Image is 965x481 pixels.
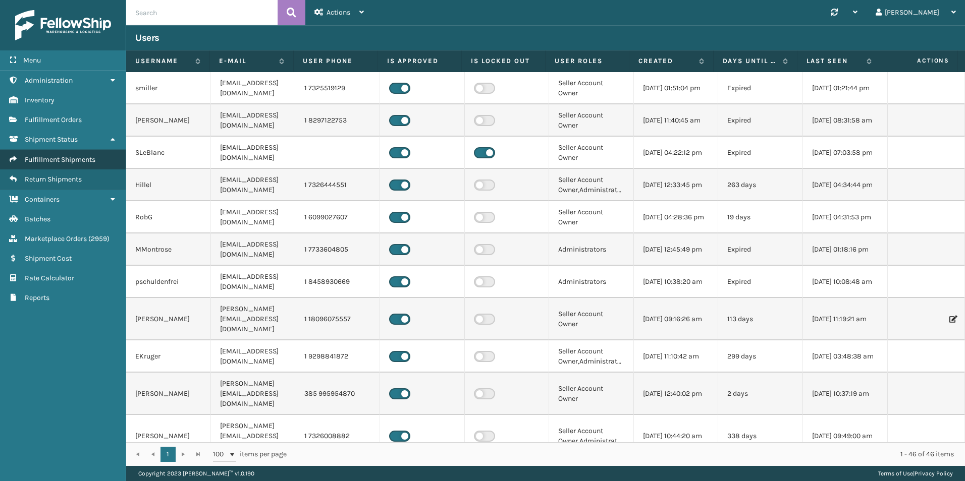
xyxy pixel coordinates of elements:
[915,470,953,477] a: Privacy Policy
[718,169,803,201] td: 263 days
[803,72,888,104] td: [DATE] 01:21:44 pm
[25,96,55,104] span: Inventory
[718,298,803,340] td: 113 days
[803,233,888,266] td: [DATE] 01:18:16 pm
[25,135,78,144] span: Shipment Status
[718,233,803,266] td: Expired
[219,56,274,66] label: E-mail
[126,233,211,266] td: MMontrose
[634,201,719,233] td: [DATE] 04:28:36 pm
[211,340,296,373] td: [EMAIL_ADDRESS][DOMAIN_NAME]
[211,137,296,169] td: [EMAIL_ADDRESS][DOMAIN_NAME]
[634,169,719,201] td: [DATE] 12:33:45 pm
[23,56,41,65] span: Menu
[25,274,74,282] span: Rate Calculator
[295,72,380,104] td: 1 7325519129
[126,104,211,137] td: [PERSON_NAME]
[638,56,693,66] label: Created
[211,373,296,415] td: [PERSON_NAME][EMAIL_ADDRESS][DOMAIN_NAME]
[718,266,803,298] td: Expired
[126,137,211,169] td: SLeBlanc
[126,201,211,233] td: RobG
[295,415,380,457] td: 1 7326008882
[549,340,634,373] td: Seller Account Owner,Administrators
[634,415,719,457] td: [DATE] 10:44:20 am
[549,104,634,137] td: Seller Account Owner
[211,201,296,233] td: [EMAIL_ADDRESS][DOMAIN_NAME]
[295,233,380,266] td: 1 7733604805
[718,340,803,373] td: 299 days
[555,56,620,66] label: User Roles
[634,340,719,373] td: [DATE] 11:10:42 am
[211,169,296,201] td: [EMAIL_ADDRESS][DOMAIN_NAME]
[718,415,803,457] td: 338 days
[803,169,888,201] td: [DATE] 04:34:44 pm
[807,56,862,66] label: Last Seen
[718,201,803,233] td: 19 days
[211,233,296,266] td: [EMAIL_ADDRESS][DOMAIN_NAME]
[295,340,380,373] td: 1 9298841872
[549,415,634,457] td: Seller Account Owner,Administrators
[549,72,634,104] td: Seller Account Owner
[135,32,159,44] h3: Users
[549,266,634,298] td: Administrators
[803,104,888,137] td: [DATE] 08:31:58 am
[211,415,296,457] td: [PERSON_NAME][EMAIL_ADDRESS][DOMAIN_NAME]
[25,234,87,243] span: Marketplace Orders
[25,215,50,223] span: Batches
[25,76,73,85] span: Administration
[88,234,110,243] span: ( 2959 )
[126,415,211,457] td: [PERSON_NAME]
[549,169,634,201] td: Seller Account Owner,Administrators
[126,266,211,298] td: pschuldenfrei
[803,373,888,415] td: [DATE] 10:37:19 am
[126,373,211,415] td: [PERSON_NAME]
[634,72,719,104] td: [DATE] 01:51:04 pm
[949,316,955,323] i: Edit
[135,56,190,66] label: Username
[295,266,380,298] td: 1 8458930669
[138,466,254,481] p: Copyright 2023 [PERSON_NAME]™ v 1.0.190
[718,373,803,415] td: 2 days
[634,298,719,340] td: [DATE] 09:16:26 am
[327,8,350,17] span: Actions
[25,195,60,204] span: Containers
[295,104,380,137] td: 1 8297122753
[25,293,49,302] span: Reports
[211,266,296,298] td: [EMAIL_ADDRESS][DOMAIN_NAME]
[25,115,82,124] span: Fulfillment Orders
[25,155,95,164] span: Fulfillment Shipments
[126,72,211,104] td: smiller
[549,298,634,340] td: Seller Account Owner
[15,10,111,40] img: logo
[634,373,719,415] td: [DATE] 12:40:02 pm
[160,447,176,462] a: 1
[803,340,888,373] td: [DATE] 03:48:38 am
[634,266,719,298] td: [DATE] 10:38:20 am
[803,266,888,298] td: [DATE] 10:08:48 am
[387,56,452,66] label: Is Approved
[301,449,954,459] div: 1 - 46 of 46 items
[471,56,536,66] label: Is Locked Out
[803,298,888,340] td: [DATE] 11:19:21 am
[126,298,211,340] td: [PERSON_NAME]
[211,104,296,137] td: [EMAIL_ADDRESS][DOMAIN_NAME]
[295,169,380,201] td: 1 7326444551
[303,56,368,66] label: User phone
[126,340,211,373] td: EKruger
[549,201,634,233] td: Seller Account Owner
[634,233,719,266] td: [DATE] 12:45:49 pm
[803,137,888,169] td: [DATE] 07:03:58 pm
[25,254,72,263] span: Shipment Cost
[718,72,803,104] td: Expired
[718,137,803,169] td: Expired
[549,373,634,415] td: Seller Account Owner
[25,175,82,184] span: Return Shipments
[878,466,953,481] div: |
[878,470,913,477] a: Terms of Use
[884,52,955,69] span: Actions
[718,104,803,137] td: Expired
[211,72,296,104] td: [EMAIL_ADDRESS][DOMAIN_NAME]
[549,137,634,169] td: Seller Account Owner
[211,298,296,340] td: [PERSON_NAME][EMAIL_ADDRESS][DOMAIN_NAME]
